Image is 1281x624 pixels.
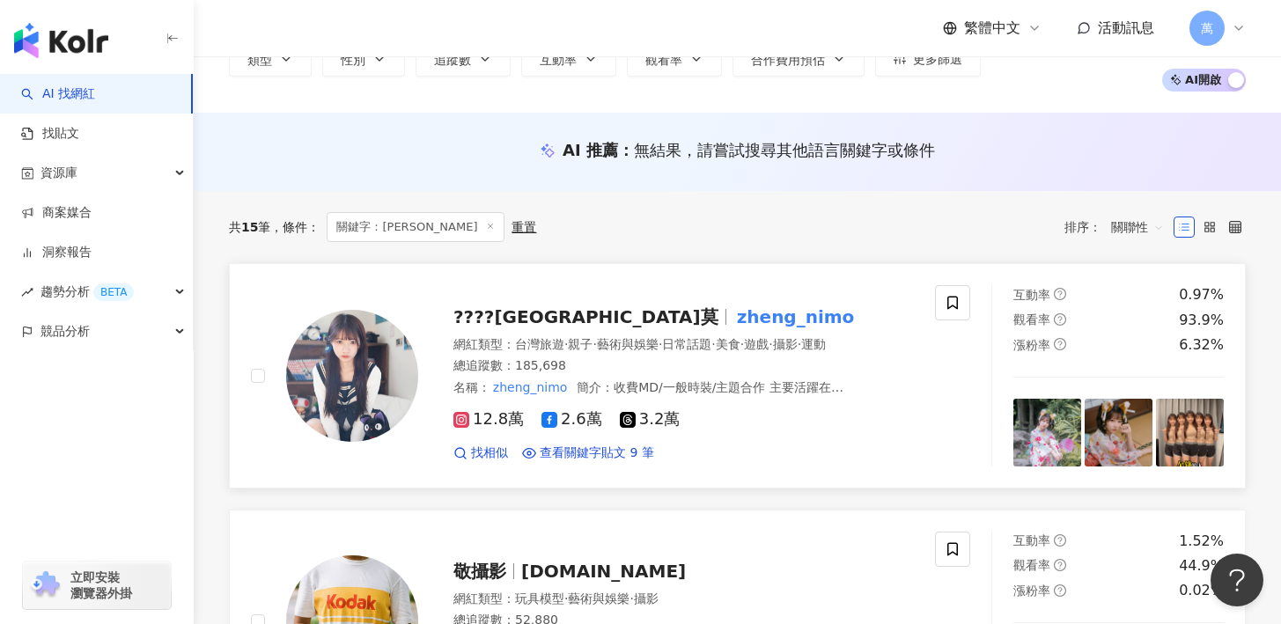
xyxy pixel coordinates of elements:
[229,263,1246,488] a: KOL Avatar????[GEOGRAPHIC_DATA]莫zheng_nimo網紅類型：台灣旅遊·親子·藝術與娛樂·日常話題·美食·遊戲·攝影·運動總追蹤數：185,698名稱：zheng...
[1179,335,1224,355] div: 6.32%
[14,23,108,58] img: logo
[1156,399,1224,466] img: post-image
[1013,338,1050,352] span: 漲粉率
[416,41,511,77] button: 追蹤數
[453,410,524,429] span: 12.8萬
[453,380,843,412] span: 收費MD/一般時裝/主題合作 主要活躍在 IG:
[322,41,405,77] button: 性別
[801,337,826,351] span: 運動
[1111,213,1164,241] span: 關聯性
[1013,533,1050,547] span: 互動率
[964,18,1020,38] span: 繁體中文
[327,212,504,242] span: 關鍵字：[PERSON_NAME]
[453,591,914,608] div: 網紅類型 ：
[1054,338,1066,350] span: question-circle
[1054,534,1066,547] span: question-circle
[1211,554,1263,606] iframe: Help Scout Beacon - Open
[40,312,90,351] span: 競品分析
[453,380,570,394] span: 名稱 ：
[620,410,681,429] span: 3.2萬
[629,591,633,606] span: ·
[70,569,132,601] span: 立即安裝 瀏覽器外掛
[453,306,718,327] span: ????[GEOGRAPHIC_DATA]莫
[21,125,79,143] a: 找貼文
[512,220,536,234] div: 重置
[645,53,682,67] span: 觀看率
[1013,399,1081,466] img: post-image
[1054,559,1066,571] span: question-circle
[744,337,769,351] span: 遊戲
[521,561,686,582] span: [DOMAIN_NAME]
[1179,311,1224,330] div: 93.9%
[1179,532,1224,551] div: 1.52%
[597,337,659,351] span: 藝術與娛樂
[659,337,662,351] span: ·
[471,444,508,462] span: 找相似
[28,571,63,599] img: chrome extension
[453,357,914,375] div: 總追蹤數 ： 185,698
[568,591,629,606] span: 藝術與娛樂
[1201,18,1213,38] span: 萬
[716,337,740,351] span: 美食
[540,444,654,462] span: 查看關鍵字貼文 9 筆
[1013,288,1050,302] span: 互動率
[1179,556,1224,576] div: 44.9%
[1013,312,1050,327] span: 觀看率
[1013,558,1050,572] span: 觀看率
[453,444,508,462] a: 找相似
[241,220,258,234] span: 15
[564,591,568,606] span: ·
[229,41,312,77] button: 類型
[341,53,365,67] span: 性別
[21,85,95,103] a: searchAI 找網紅
[1179,285,1224,305] div: 0.97%
[1085,399,1152,466] img: post-image
[662,337,711,351] span: 日常話題
[751,53,825,67] span: 合作費用預估
[515,337,564,351] span: 台灣旅遊
[733,303,858,331] mark: zheng_nimo
[21,286,33,298] span: rise
[711,337,715,351] span: ·
[23,562,171,609] a: chrome extension立即安裝 瀏覽器外掛
[93,283,134,301] div: BETA
[21,244,92,261] a: 洞察報告
[593,337,596,351] span: ·
[270,220,320,234] span: 條件 ：
[247,53,272,67] span: 類型
[1054,288,1066,300] span: question-circle
[798,337,801,351] span: ·
[740,337,744,351] span: ·
[568,337,593,351] span: 親子
[540,53,577,67] span: 互動率
[40,272,134,312] span: 趨勢分析
[634,141,935,159] span: 無結果，請嘗試搜尋其他語言關鍵字或條件
[1013,584,1050,598] span: 漲粉率
[627,41,722,77] button: 觀看率
[1054,313,1066,326] span: question-circle
[541,410,602,429] span: 2.6萬
[471,395,550,415] mark: zheng_nimo
[875,41,981,77] button: 更多篩選
[564,337,568,351] span: ·
[1179,581,1224,600] div: 0.02%
[229,220,270,234] div: 共 筆
[515,591,564,606] span: 玩具模型
[40,153,77,193] span: 資源庫
[490,378,570,397] mark: zheng_nimo
[521,41,616,77] button: 互動率
[769,337,772,351] span: ·
[733,41,865,77] button: 合作費用預估
[453,380,910,429] span: 簡介 ：
[563,139,935,161] div: AI 推薦 ：
[773,337,798,351] span: 攝影
[913,52,962,66] span: 更多篩選
[1064,213,1174,241] div: 排序：
[21,204,92,222] a: 商案媒合
[286,310,418,442] img: KOL Avatar
[1054,584,1066,597] span: question-circle
[453,336,914,354] div: 網紅類型 ：
[434,53,471,67] span: 追蹤數
[453,561,506,582] span: 敬攝影
[634,591,659,606] span: 攝影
